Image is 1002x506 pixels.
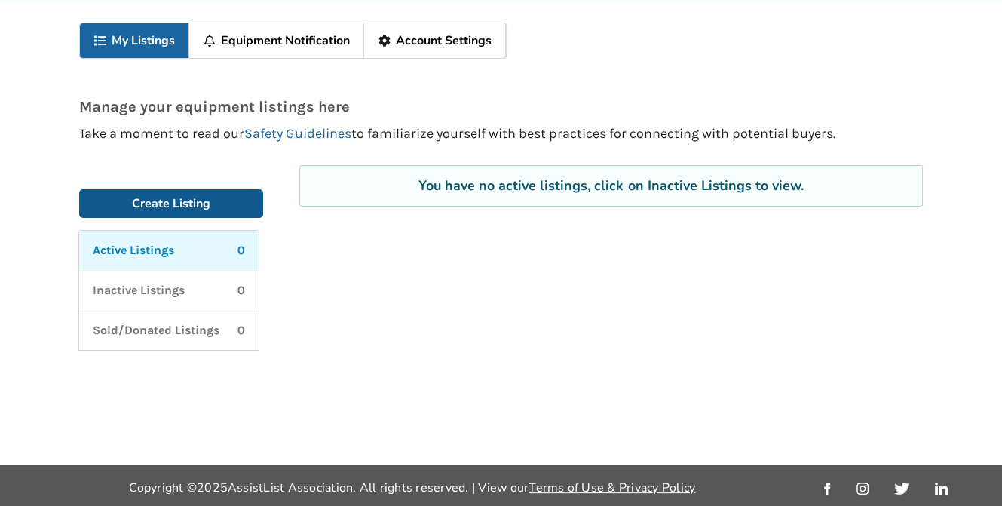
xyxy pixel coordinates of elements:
p: 0 [237,322,245,339]
p: Active Listings [93,242,174,259]
p: 0 [237,242,245,259]
a: Account Settings [364,23,506,58]
img: linkedin_link [935,483,948,495]
img: instagram_link [856,483,869,495]
div: You have no active listings, click on Inactive Listings to view. [317,177,905,195]
a: Safety Guidelines [244,125,351,142]
a: My Listings [80,23,189,58]
a: Create Listing [79,189,263,218]
a: Terms of Use & Privacy Policy [529,480,695,496]
img: twitter_link [894,483,909,495]
img: facebook_link [824,483,830,495]
p: Inactive Listings [93,282,185,299]
p: Sold/Donated Listings [93,322,219,339]
p: Take a moment to read our to familiarize yourself with best practices for connecting with potenti... [79,127,923,141]
a: Equipment Notification [189,23,364,58]
p: 0 [237,282,245,299]
p: Manage your equipment listings here [79,99,923,115]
